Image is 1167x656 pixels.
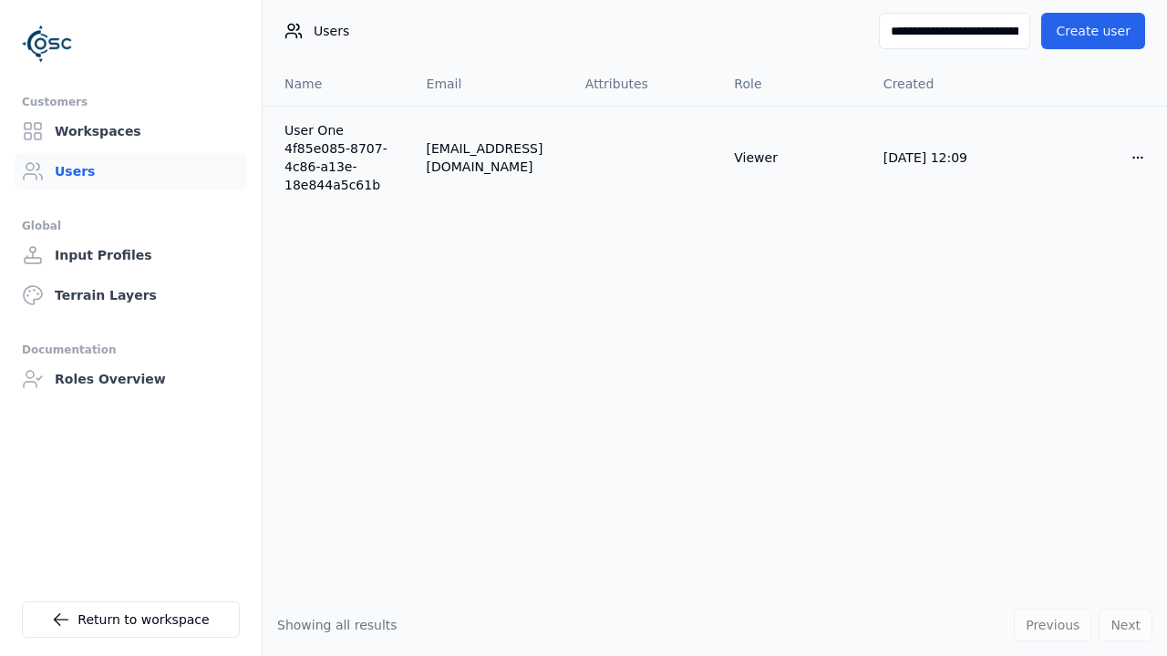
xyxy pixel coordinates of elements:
th: Attributes [571,62,720,106]
th: Created [869,62,1018,106]
a: Users [15,153,247,190]
div: [DATE] 12:09 [883,149,1004,167]
img: Logo [22,18,73,69]
div: Documentation [22,339,240,361]
div: [EMAIL_ADDRESS][DOMAIN_NAME] [427,139,556,176]
button: Create user [1041,13,1145,49]
div: Viewer [734,149,854,167]
span: Users [314,22,349,40]
a: Terrain Layers [15,277,247,313]
a: Workspaces [15,113,247,149]
th: Role [719,62,869,106]
a: Input Profiles [15,237,247,273]
a: Roles Overview [15,361,247,397]
a: User One 4f85e085-8707-4c86-a13e-18e844a5c61b [284,121,398,194]
a: Return to workspace [22,601,240,638]
div: Global [22,215,240,237]
span: Showing all results [277,618,398,632]
div: Customers [22,91,240,113]
th: Email [412,62,571,106]
th: Name [263,62,412,106]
